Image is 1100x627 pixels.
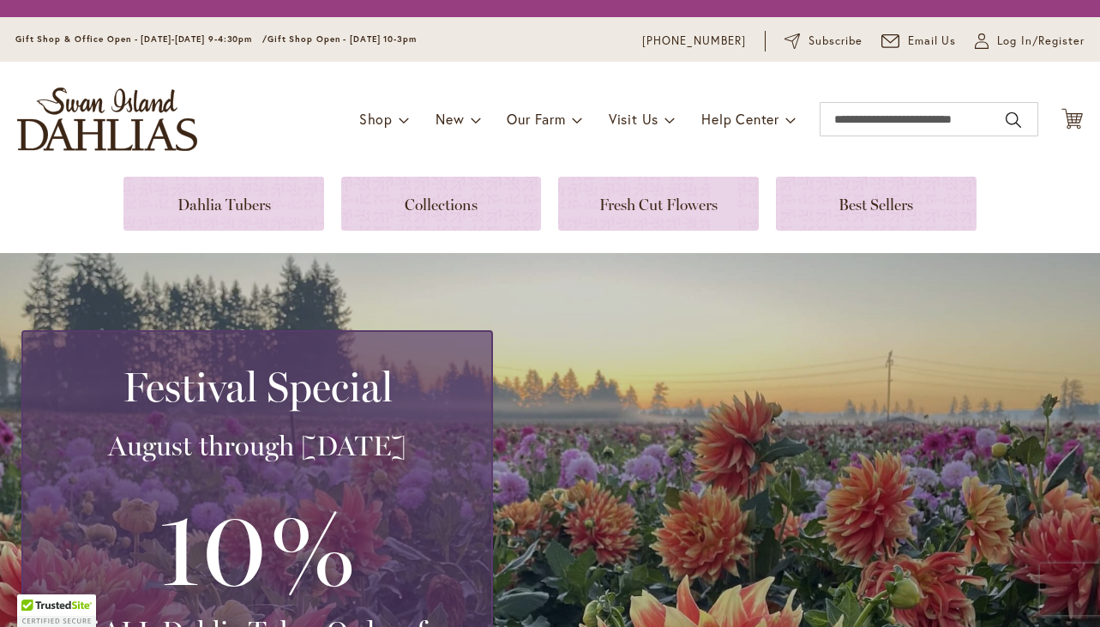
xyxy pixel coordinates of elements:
[15,33,267,45] span: Gift Shop & Office Open - [DATE]-[DATE] 9-4:30pm /
[975,33,1085,50] a: Log In/Register
[642,33,746,50] a: [PHONE_NUMBER]
[44,480,471,614] h3: 10%
[507,110,565,128] span: Our Farm
[44,363,471,411] h2: Festival Special
[808,33,863,50] span: Subscribe
[17,87,197,151] a: store logo
[359,110,393,128] span: Shop
[908,33,957,50] span: Email Us
[44,429,471,463] h3: August through [DATE]
[701,110,779,128] span: Help Center
[881,33,957,50] a: Email Us
[784,33,863,50] a: Subscribe
[436,110,464,128] span: New
[267,33,417,45] span: Gift Shop Open - [DATE] 10-3pm
[1006,106,1021,134] button: Search
[997,33,1085,50] span: Log In/Register
[609,110,658,128] span: Visit Us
